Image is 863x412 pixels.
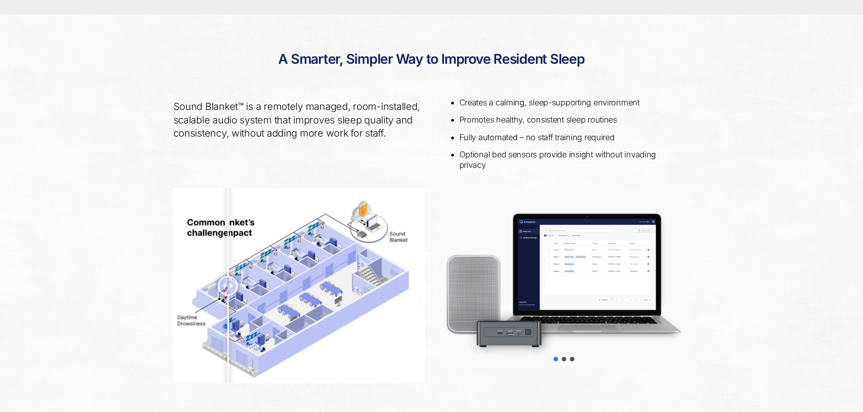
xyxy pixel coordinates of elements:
span: Job title [258,38,279,45]
p: Sound Blanket™ is a remotely managed, room-installed, scalable audio system that improves sleep q... [174,100,425,139]
div: slider-3 [570,357,574,361]
span: Last name [258,1,286,8]
li: Promotes healthy, consistent sleep routines [459,115,683,125]
li: Fully automated – no staff training required [459,133,683,143]
div: slider-2 [562,357,566,361]
span: How did you hear about us? [258,75,332,82]
div: slider-1 [554,357,558,361]
li: Creates a calming, sleep-supporting environment [459,98,683,108]
li: Optional bed sensors provide insight without invading privacy [459,150,683,170]
div: Choose slide to display. [552,355,576,363]
h2: A Smarter, Simpler Way to Improve Resident Sleep [174,42,690,77]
